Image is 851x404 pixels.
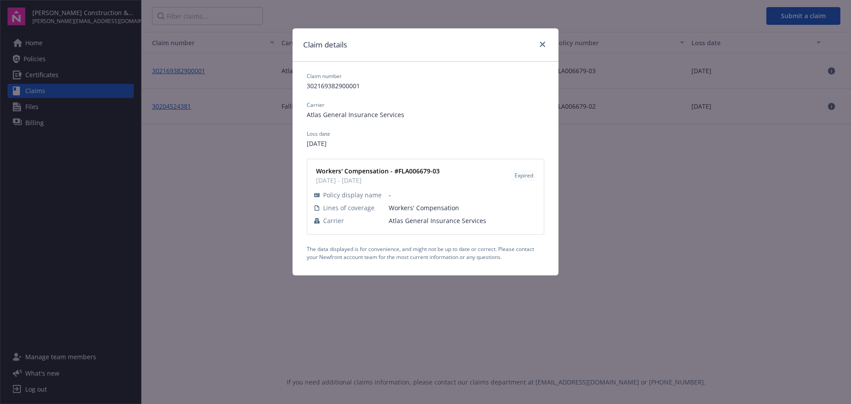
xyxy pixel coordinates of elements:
[307,130,330,138] div: Loss date
[389,216,537,225] span: Atlas General Insurance Services
[307,72,342,80] div: Claim number
[389,190,537,200] span: -
[307,81,544,90] span: 302169382900001
[537,39,548,50] a: close
[307,139,544,148] span: [DATE]
[323,203,375,212] span: Lines of coverage
[307,110,544,119] span: Atlas General Insurance Services
[389,203,537,212] span: Workers' Compensation
[323,190,382,200] span: Policy display name
[307,245,544,261] span: The data displayed is for convenience, and might not be up to date or correct. Please contact you...
[303,39,347,51] h1: Claim details
[316,167,440,175] strong: Workers' Compensation - #FLA006679-03
[307,101,324,109] div: Carrier
[323,216,344,225] span: Carrier
[515,172,533,180] span: Expired
[316,176,440,185] span: [DATE] - [DATE]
